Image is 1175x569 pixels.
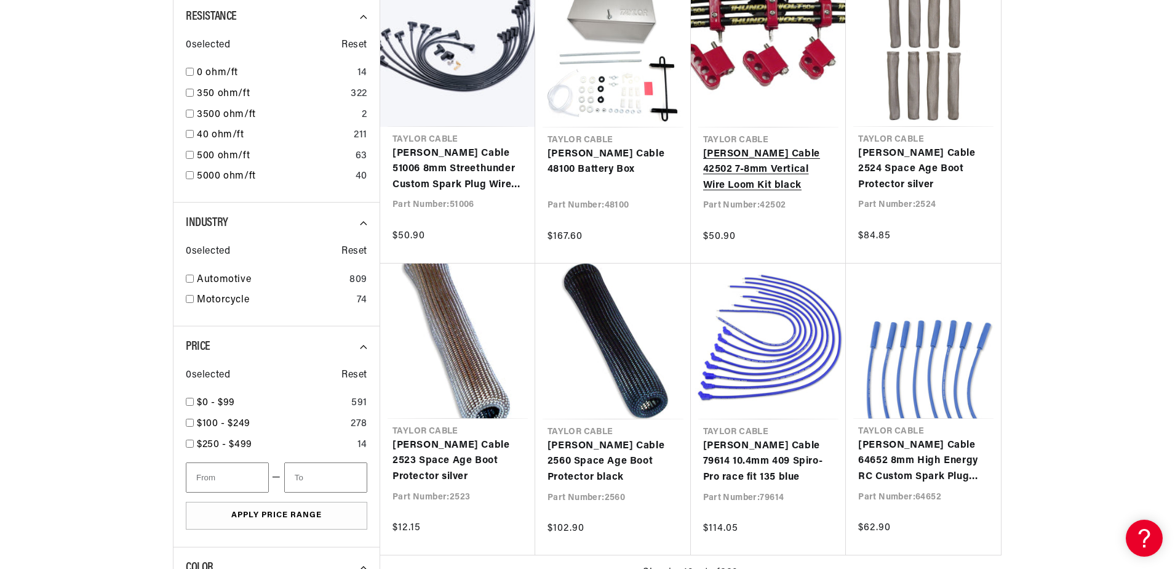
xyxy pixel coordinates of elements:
[197,419,250,429] span: $100 - $249
[357,437,367,453] div: 14
[392,146,523,193] a: [PERSON_NAME] Cable 51006 8mm Streethunder Custom Spark Plug Wires 8 cyl black
[197,148,351,164] a: 500 ohm/ft
[197,440,252,450] span: $250 - $499
[357,65,367,81] div: 14
[186,462,269,493] input: From
[197,272,345,288] a: Automotive
[356,169,367,185] div: 40
[186,502,367,530] button: Apply Price Range
[197,127,349,143] a: 40 ohm/ft
[357,293,367,309] div: 74
[186,217,228,229] span: Industry
[197,86,346,102] a: 350 ohm/ft
[548,438,679,486] a: [PERSON_NAME] Cable 2560 Space Age Boot Protector black
[341,368,367,384] span: Reset
[197,398,235,408] span: $0 - $99
[351,86,367,102] div: 322
[186,38,230,54] span: 0 selected
[354,127,367,143] div: 211
[186,244,230,260] span: 0 selected
[284,462,367,493] input: To
[349,272,367,288] div: 809
[197,107,357,123] a: 3500 ohm/ft
[186,10,237,23] span: Resistance
[341,38,367,54] span: Reset
[356,148,367,164] div: 63
[858,438,989,485] a: [PERSON_NAME] Cable 64652 8mm High Energy RC Custom Spark Plug Wires 8 cyl blue
[362,107,367,123] div: 2
[351,395,367,411] div: 591
[703,438,834,486] a: [PERSON_NAME] Cable 79614 10.4mm 409 Spiro-Pro race fit 135 blue
[392,438,523,485] a: [PERSON_NAME] Cable 2523 Space Age Boot Protector silver
[186,341,210,353] span: Price
[186,368,230,384] span: 0 selected
[548,147,679,178] a: [PERSON_NAME] Cable 48100 Battery Box
[197,169,351,185] a: 5000 ohm/ft
[351,416,367,432] div: 278
[197,65,352,81] a: 0 ohm/ft
[341,244,367,260] span: Reset
[197,293,352,309] a: Motorcycle
[272,470,281,486] span: —
[703,147,834,194] a: [PERSON_NAME] Cable 42502 7-8mm Vertical Wire Loom Kit black
[858,146,989,193] a: [PERSON_NAME] Cable 2524 Space Age Boot Protector silver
